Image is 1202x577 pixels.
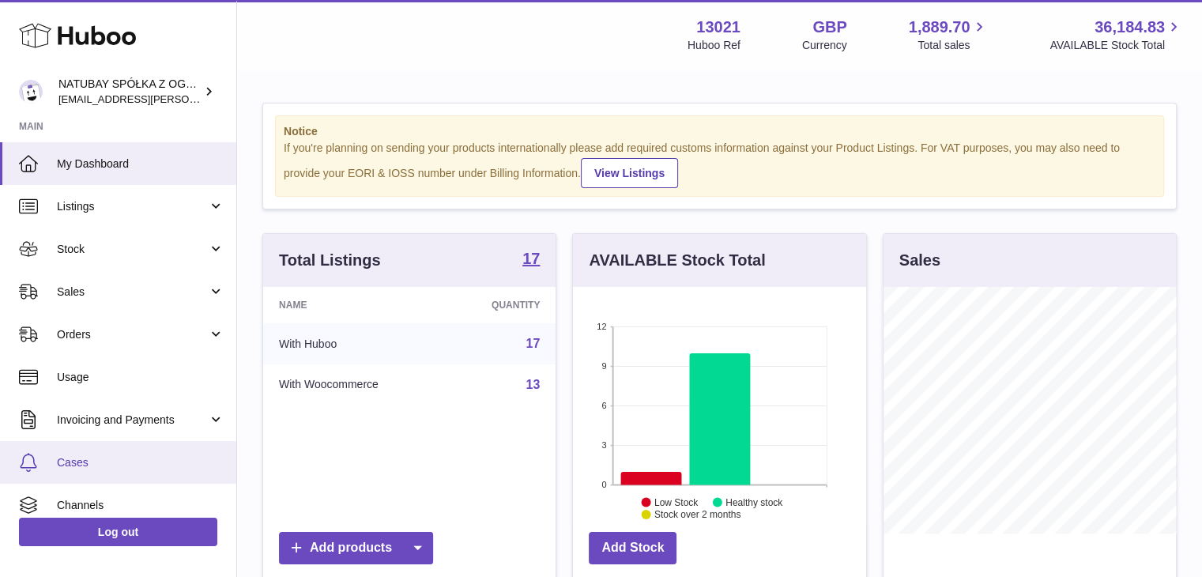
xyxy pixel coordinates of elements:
[909,17,989,53] a: 1,889.70 Total sales
[654,509,740,520] text: Stock over 2 months
[654,496,699,507] text: Low Stock
[696,17,740,38] strong: 13021
[57,413,208,428] span: Invoicing and Payments
[445,287,556,323] th: Quantity
[589,250,765,271] h3: AVAILABLE Stock Total
[279,250,381,271] h3: Total Listings
[597,322,607,331] text: 12
[1049,38,1183,53] span: AVAILABLE Stock Total
[522,251,540,266] strong: 17
[19,80,43,104] img: kacper.antkowski@natubay.pl
[279,532,433,564] a: Add products
[57,285,208,300] span: Sales
[526,378,541,391] a: 13
[284,141,1155,188] div: If you're planning on sending your products internationally please add required customs informati...
[602,480,607,489] text: 0
[263,287,445,323] th: Name
[57,455,224,470] span: Cases
[725,496,783,507] text: Healthy stock
[526,337,541,350] a: 17
[57,242,208,257] span: Stock
[19,518,217,546] a: Log out
[899,250,940,271] h3: Sales
[57,157,224,172] span: My Dashboard
[589,532,676,564] a: Add Stock
[602,440,607,450] text: 3
[263,364,445,405] td: With Woocommerce
[57,199,208,214] span: Listings
[58,77,201,107] div: NATUBAY SPÓŁKA Z OGRANICZONĄ ODPOWIEDZIALNOŚCIĄ
[1095,17,1165,38] span: 36,184.83
[58,92,317,105] span: [EMAIL_ADDRESS][PERSON_NAME][DOMAIN_NAME]
[802,38,847,53] div: Currency
[918,38,988,53] span: Total sales
[284,124,1155,139] strong: Notice
[57,327,208,342] span: Orders
[1049,17,1183,53] a: 36,184.83 AVAILABLE Stock Total
[57,498,224,513] span: Channels
[909,17,970,38] span: 1,889.70
[581,158,678,188] a: View Listings
[812,17,846,38] strong: GBP
[522,251,540,270] a: 17
[602,361,607,371] text: 9
[602,401,607,410] text: 6
[57,370,224,385] span: Usage
[263,323,445,364] td: With Huboo
[688,38,740,53] div: Huboo Ref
